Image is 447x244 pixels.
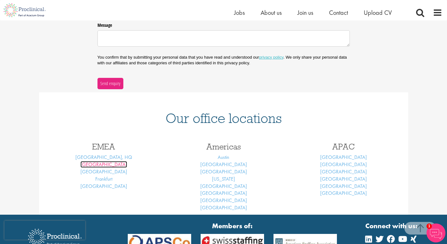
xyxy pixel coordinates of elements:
a: privacy policy [259,55,283,60]
a: [GEOGRAPHIC_DATA] [320,183,367,189]
a: [US_STATE] [212,176,235,182]
a: [GEOGRAPHIC_DATA] [320,154,367,160]
h3: Americas [168,142,279,151]
a: [GEOGRAPHIC_DATA] [320,190,367,196]
a: [GEOGRAPHIC_DATA] [80,168,127,175]
strong: Members of: [128,221,337,231]
a: [GEOGRAPHIC_DATA] [320,161,367,168]
a: Upload CV [364,9,392,17]
a: [GEOGRAPHIC_DATA] [200,197,247,204]
a: [GEOGRAPHIC_DATA] [80,183,127,189]
a: Austin [218,154,229,160]
a: Jobs [234,9,245,17]
a: About us [261,9,282,17]
span: Send enquiry [100,80,121,87]
a: [GEOGRAPHIC_DATA] [200,204,247,211]
a: [GEOGRAPHIC_DATA] [200,183,247,189]
span: 1 [426,224,432,229]
h3: APAC [288,142,399,151]
button: Send enquiry [97,78,123,89]
a: Frankfurt [95,176,112,182]
img: Chatbot [426,224,445,242]
p: You confirm that by submitting your personal data that you have read and understood our . We only... [97,55,350,66]
a: Join us [297,9,313,17]
h3: EMEA [49,142,159,151]
a: [GEOGRAPHIC_DATA] [80,161,127,168]
iframe: reCAPTCHA [4,221,85,240]
strong: Connect with us: [365,221,419,231]
a: [GEOGRAPHIC_DATA] [200,190,247,196]
a: [GEOGRAPHIC_DATA] [320,168,367,175]
a: [GEOGRAPHIC_DATA] [200,168,247,175]
a: [GEOGRAPHIC_DATA], HQ [75,154,132,160]
label: Message [97,20,350,28]
a: [GEOGRAPHIC_DATA] [320,176,367,182]
a: [GEOGRAPHIC_DATA] [200,161,247,168]
h1: Our office locations [49,111,399,125]
a: Contact [329,9,348,17]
